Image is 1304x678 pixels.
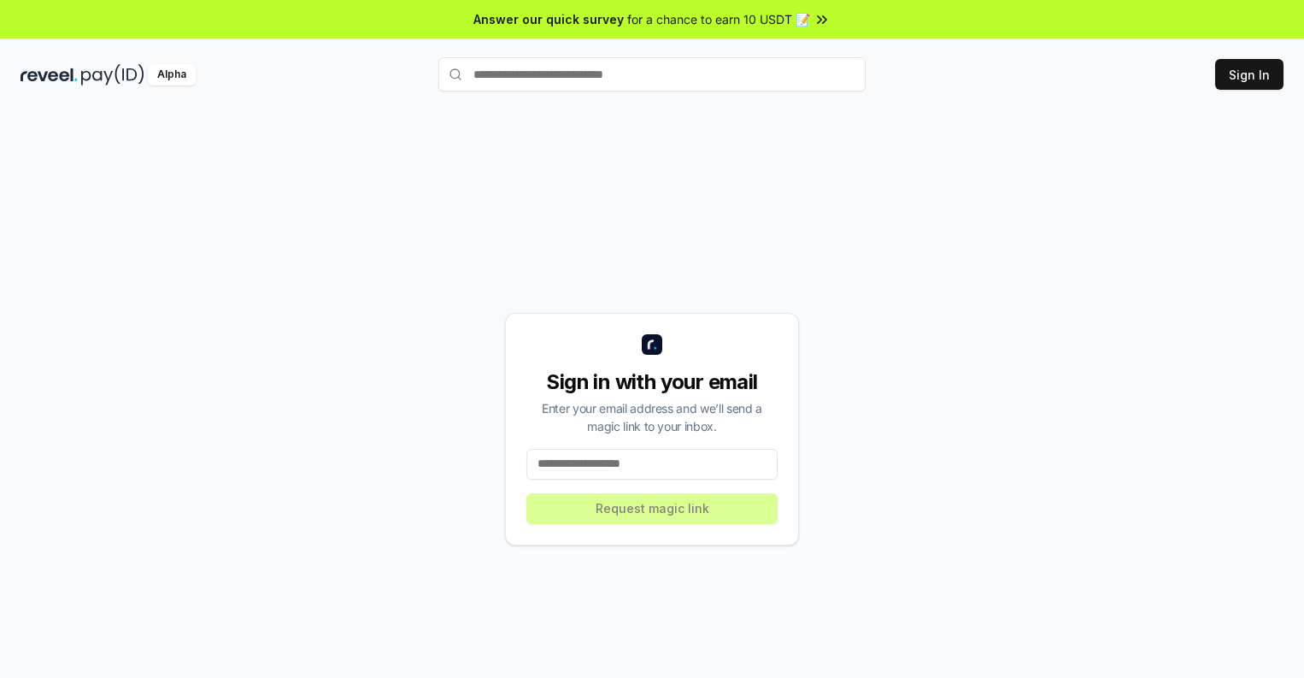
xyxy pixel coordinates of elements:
[642,334,662,355] img: logo_small
[526,399,778,435] div: Enter your email address and we’ll send a magic link to your inbox.
[526,368,778,396] div: Sign in with your email
[473,10,624,28] span: Answer our quick survey
[81,64,144,85] img: pay_id
[1215,59,1283,90] button: Sign In
[148,64,196,85] div: Alpha
[21,64,78,85] img: reveel_dark
[627,10,810,28] span: for a chance to earn 10 USDT 📝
